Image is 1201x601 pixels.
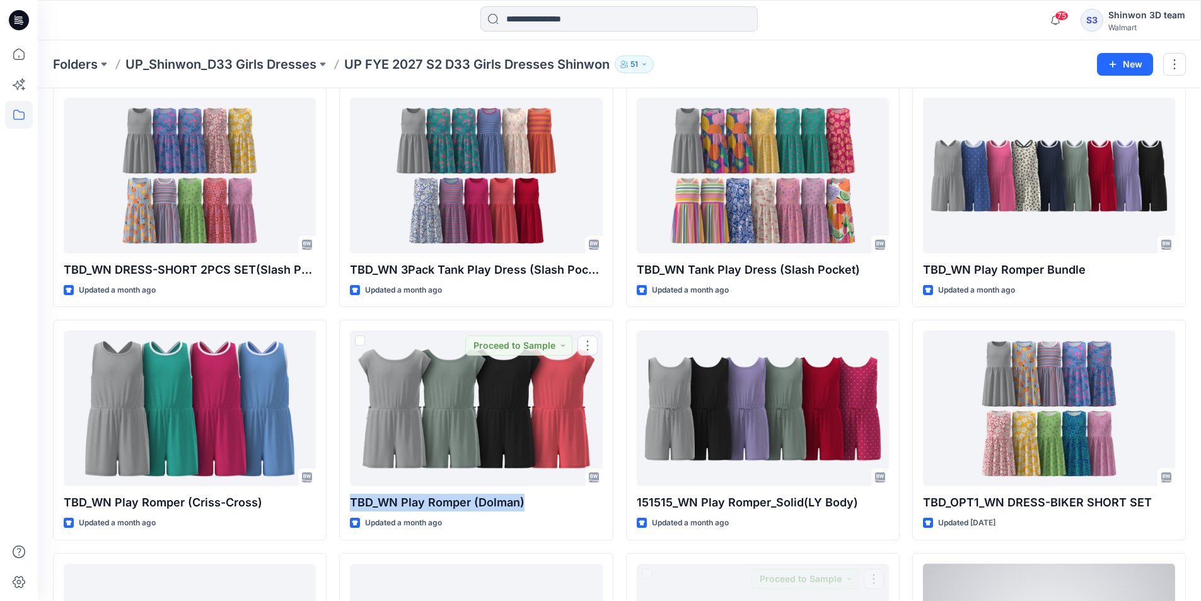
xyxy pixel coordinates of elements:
button: New [1097,53,1153,76]
p: Updated a month ago [652,284,729,297]
a: TBD_WN Play Romper Bundle [923,98,1175,254]
button: 51 [615,55,654,73]
p: Updated a month ago [938,284,1015,297]
p: Updated [DATE] [938,516,995,530]
p: Updated a month ago [365,516,442,530]
div: S3 [1081,9,1103,32]
p: 51 [630,57,638,71]
a: TBD_WN 3Pack Tank Play Dress (Slash Pocket) [350,98,602,254]
p: TBD_WN Play Romper (Criss-Cross) [64,494,316,511]
p: Updated a month ago [79,516,156,530]
p: 151515_WN Play Romper_Solid(LY Body) [637,494,889,511]
p: TBD_OPT1_WN DRESS-BIKER SHORT SET [923,494,1175,511]
a: TBD_WN Play Romper (Criss-Cross) [64,330,316,486]
a: TBD_WN Tank Play Dress (Slash Pocket) [637,98,889,254]
p: TBD_WN Play Romper Bundle [923,261,1175,279]
p: TBD_WN 3Pack Tank Play Dress (Slash Pocket) [350,261,602,279]
p: Updated a month ago [652,516,729,530]
div: Walmart [1108,23,1185,32]
p: UP FYE 2027 S2 D33 Girls Dresses Shinwon [344,55,610,73]
p: TBD_WN DRESS-SHORT 2PCS SET(Slash Pocket) [64,261,316,279]
p: Updated a month ago [365,284,442,297]
p: TBD_WN Tank Play Dress (Slash Pocket) [637,261,889,279]
a: TBD_WN DRESS-SHORT 2PCS SET(Slash Pocket) [64,98,316,254]
a: Folders [53,55,98,73]
a: 151515_WN Play Romper_Solid(LY Body) [637,330,889,486]
p: TBD_WN Play Romper (Dolman) [350,494,602,511]
div: Shinwon 3D team [1108,8,1185,23]
a: TBD_OPT1_WN DRESS-BIKER SHORT SET [923,330,1175,486]
p: Updated a month ago [79,284,156,297]
a: TBD_WN Play Romper (Dolman) [350,330,602,486]
span: 75 [1055,11,1069,21]
a: UP_Shinwon_D33 Girls Dresses [125,55,316,73]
